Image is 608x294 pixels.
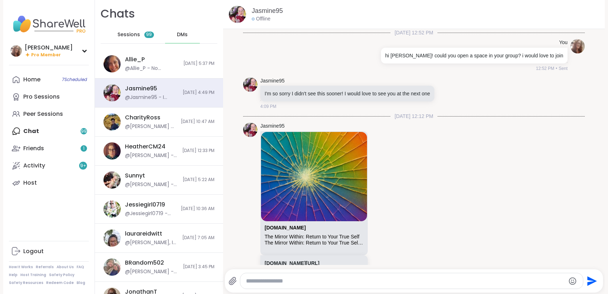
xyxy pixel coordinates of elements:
[62,77,87,82] span: 7 Scheduled
[9,105,89,123] a: Peer Sessions
[125,65,179,72] div: @Allie_P - No problem ❤️
[23,247,44,255] div: Logout
[252,15,270,23] div: Offline
[182,235,214,241] span: [DATE] 7:05 AM
[80,163,86,169] span: 9 +
[125,210,177,217] div: @Jessiegirl0719 - [URL][DOMAIN_NAME]
[246,278,565,285] textarea: Type your message
[536,65,554,72] span: 12:52 PM
[568,277,577,285] button: Emoji picker
[23,179,37,187] div: Host
[20,272,46,278] a: Host Training
[125,201,165,209] div: Jessiegirl0719
[183,90,214,96] span: [DATE] 4:49 PM
[559,39,568,46] h4: You
[125,94,178,101] div: @Jasmine95 - I switched it to 4 PM because I'm not going out anymore. I hope this helps!
[83,146,85,152] span: 1
[31,52,61,58] span: Pro Member
[23,144,44,152] div: Friends
[10,45,22,57] img: dodi
[125,85,157,93] div: Jasmine95
[125,230,162,238] div: laurareidwitt
[101,6,135,22] h1: Chats
[556,65,557,72] span: •
[77,280,85,285] a: Blog
[125,143,165,151] div: HeatherCM24
[23,162,45,170] div: Activity
[9,11,89,37] img: ShareWell Nav Logo
[559,65,568,72] span: Sent
[243,77,257,92] img: https://sharewell-space-live.sfo3.digitaloceanspaces.com/user-generated/0c3f25b2-e4be-4605-90b8-c...
[229,6,246,23] img: https://sharewell-space-live.sfo3.digitaloceanspaces.com/user-generated/0c3f25b2-e4be-4605-90b8-c...
[265,260,319,266] a: [DOMAIN_NAME][URL]
[182,148,214,154] span: [DATE] 12:33 PM
[183,61,214,67] span: [DATE] 5:37 PM
[146,32,152,38] span: 99
[9,272,18,278] a: Help
[9,174,89,191] a: Host
[243,123,257,137] img: https://sharewell-space-live.sfo3.digitaloceanspaces.com/user-generated/0c3f25b2-e4be-4605-90b8-c...
[125,114,160,122] div: CharityRoss
[103,142,121,160] img: https://sharewell-space-live.sfo3.digitaloceanspaces.com/user-generated/d3b3915b-57de-409c-870d-d...
[46,280,74,285] a: Redeem Code
[125,268,179,275] div: @[PERSON_NAME] - thank you for your awesomeness!! My graduation/year clean is [DATE]
[261,132,367,221] img: The Mirror Within: Return to Your True Self
[25,44,73,52] div: [PERSON_NAME]
[23,76,40,84] div: Home
[103,113,121,131] img: https://sharewell-space-live.sfo3.digitaloceanspaces.com/user-generated/d0fef3f8-78cb-4349-b608-1...
[125,56,145,63] div: Allie_P
[9,71,89,88] a: Home7Scheduled
[260,123,285,130] a: Jasmine95
[23,93,60,101] div: Pro Sessions
[181,119,214,125] span: [DATE] 10:47 AM
[117,31,140,38] span: Sessions
[9,140,89,157] a: Friends1
[125,259,164,267] div: BRandom502
[265,90,430,97] p: I'm so sorry I didn't see this sooner! I would love to see you at the next one
[265,234,363,240] div: The Mirror Within: Return to Your True Self
[390,29,438,36] span: [DATE] 12:52 PM
[265,225,306,231] a: Attachment
[49,272,74,278] a: Safety Policy
[260,103,276,110] span: 4:09 PM
[103,84,121,101] img: https://sharewell-space-live.sfo3.digitaloceanspaces.com/user-generated/0c3f25b2-e4be-4605-90b8-c...
[103,200,121,218] img: https://sharewell-space-live.sfo3.digitaloceanspaces.com/user-generated/3602621c-eaa5-4082-863a-9...
[177,31,188,38] span: DMs
[125,123,177,130] div: @[PERSON_NAME] - I am off thurs and fri open thurs from 11-3mst and fri 2-7mst. hope your appoint...
[77,265,84,270] a: FAQ
[183,177,214,183] span: [DATE] 5:22 AM
[23,110,63,118] div: Peer Sessions
[583,273,599,289] button: Send
[103,259,121,276] img: https://sharewell-space-live.sfo3.digitaloceanspaces.com/user-generated/127af2b2-1259-4cf0-9fd7-7...
[385,52,563,59] p: hi [PERSON_NAME]! could you open a space in your group? i would love to join
[36,265,54,270] a: Referrals
[181,206,214,212] span: [DATE] 10:36 AM
[103,55,121,72] img: https://sharewell-space-live.sfo3.digitaloceanspaces.com/user-generated/9890d388-459a-40d4-b033-d...
[125,239,178,246] div: @[PERSON_NAME], I am soo sorry! I haven't forgot about you!
[183,264,214,270] span: [DATE] 3:45 PM
[125,172,145,180] div: Sunnyt
[260,77,285,85] a: Jasmine95
[103,229,121,247] img: https://sharewell-space-live.sfo3.digitaloceanspaces.com/user-generated/3198844e-f0fa-4252-8e56-5...
[265,240,363,246] div: The Mirror Within: Return to Your True Self is a reflective [MEDICAL_DATA] session designed to he...
[252,6,283,15] a: Jasmine95
[9,157,89,174] a: Activity9+
[9,265,33,270] a: How It Works
[125,181,178,188] div: @[PERSON_NAME] - Aww...ty...i'm doin good. Slept in a bit this morning.
[570,39,585,53] img: https://sharewell-space-live.sfo3.digitaloceanspaces.com/user-generated/12025a04-e023-4d79-ba6e-0...
[57,265,74,270] a: About Us
[103,171,121,189] img: https://sharewell-space-live.sfo3.digitaloceanspaces.com/user-generated/81ace702-265a-4776-a74a-6...
[125,152,178,159] div: @[PERSON_NAME] - yes [PERSON_NAME]. I love you hope you're having a good day!
[390,113,438,120] span: [DATE] 12:12 PM
[9,243,89,260] a: Logout
[9,280,43,285] a: Safety Resources
[9,88,89,105] a: Pro Sessions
